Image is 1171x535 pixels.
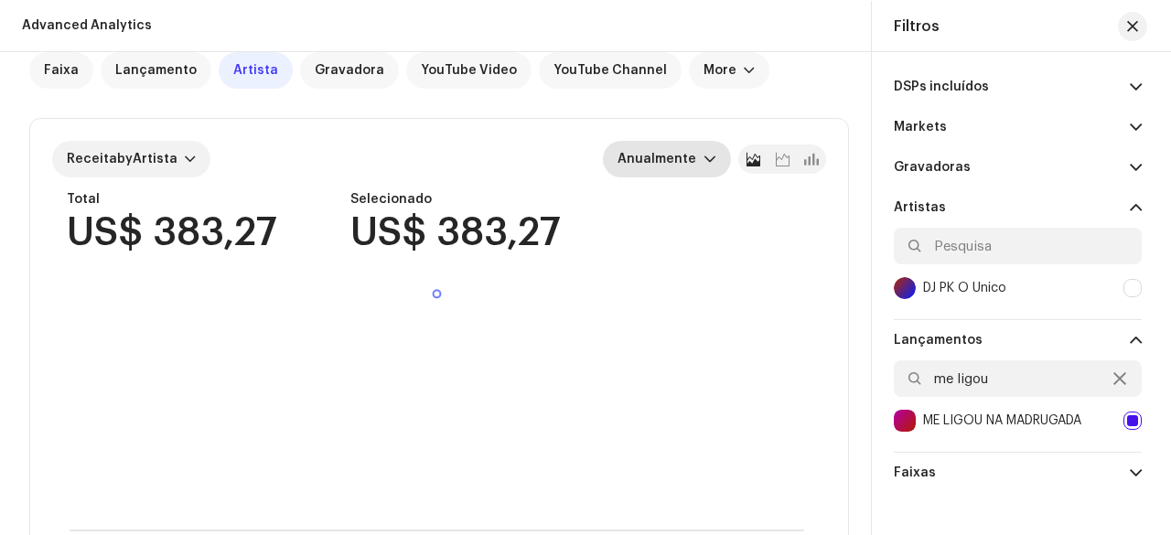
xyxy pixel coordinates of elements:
[704,63,736,78] div: More
[923,413,1081,428] div: ME LIGOU NA MADRUGADA
[894,147,1142,187] p-accordion-header: Gravadoras
[894,80,989,94] re-a-filter-title: DSPs incluídos
[421,63,517,78] span: YouTube Video
[894,228,1142,320] p-accordion-content: Artistas
[894,272,1142,305] div: DJ PK O Único
[923,281,1006,295] div: DJ PK O Único
[894,67,1142,107] p-accordion-header: DSPs incluídos
[894,333,983,348] re-a-filter-title: Lançamentos
[618,141,704,177] span: Anualmente
[704,141,716,177] div: dropdown trigger
[315,63,384,78] span: Gravadora
[553,63,667,78] span: YouTube Channel
[894,360,1142,397] input: Pesquisa
[894,187,1142,228] p-accordion-header: Artistas
[350,192,561,207] div: Selecionado
[894,360,1142,453] p-accordion-content: Lançamentos
[894,404,1142,437] div: ME LIGOU NA MADRUGADA
[894,200,946,215] re-a-filter-title: Artistas
[894,107,1142,147] p-accordion-header: Markets
[894,160,971,175] re-a-filter-title: Gravadoras
[894,228,1142,264] input: Pesquisa
[894,320,1142,360] p-accordion-header: Lançamentos
[894,120,947,134] re-a-filter-title: Markets
[894,465,936,480] re-a-filter-title: Faixas
[894,453,1142,493] p-accordion-header: Faixas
